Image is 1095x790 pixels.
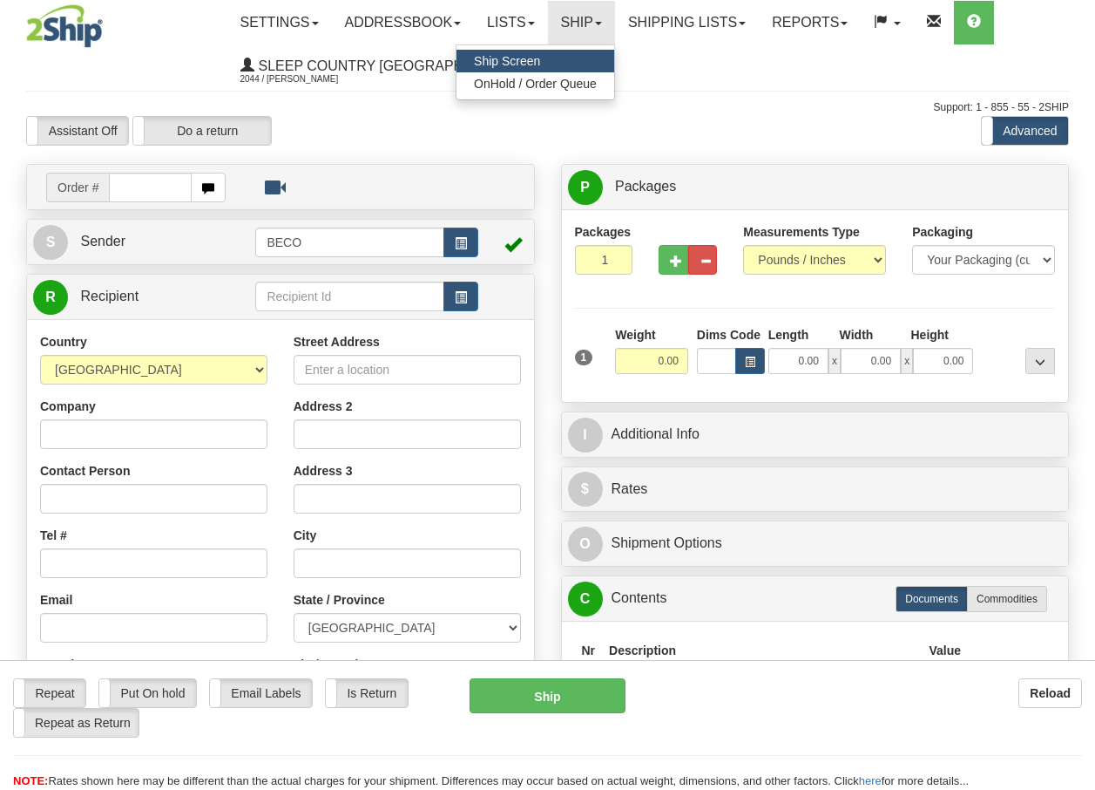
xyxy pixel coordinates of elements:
label: Length [768,326,809,344]
a: OShipment Options [568,526,1063,562]
a: here [859,774,882,787]
label: Tax Id [40,656,74,673]
label: Do a return [133,117,271,145]
label: Packages [575,223,632,241]
span: I [568,418,603,453]
label: Is Return [326,679,408,707]
input: Enter a location [294,355,521,385]
th: Nr [575,635,603,667]
label: Put On hold [99,679,196,707]
a: R Recipient [33,279,231,315]
label: Address 3 [294,462,353,480]
button: Ship [470,678,626,713]
a: Lists [474,1,547,44]
a: Sleep Country [GEOGRAPHIC_DATA] 2044 / [PERSON_NAME] [227,44,546,88]
div: Support: 1 - 855 - 55 - 2SHIP [26,100,1069,115]
label: Street Address [294,333,380,351]
span: 2044 / [PERSON_NAME] [240,71,371,88]
a: Settings [227,1,332,44]
a: Ship [548,1,615,44]
input: Recipient Id [255,282,443,311]
a: $Rates [568,472,1063,507]
span: Sender [80,234,125,249]
a: Shipping lists [615,1,759,44]
span: C [568,582,603,616]
a: S Sender [33,224,255,260]
label: Commodities [967,586,1047,612]
div: ... [1025,348,1055,374]
b: Reload [1030,686,1071,700]
label: Height [910,326,949,344]
label: Advanced [982,117,1068,145]
span: Order # [46,173,109,202]
label: Company [40,398,96,415]
img: logo2044.jpg [26,4,103,48]
span: $ [568,472,603,507]
span: NOTE: [13,774,48,787]
label: Tel # [40,527,67,544]
label: Width [840,326,874,344]
input: Sender Id [255,228,443,257]
th: Description [602,635,922,667]
span: O [568,527,603,562]
label: Contact Person [40,462,130,480]
span: x [828,348,841,374]
label: Repeat as Return [14,709,139,737]
label: Address 2 [294,398,353,415]
a: Ship Screen [456,50,614,72]
label: Country [40,333,87,351]
a: OnHold / Order Queue [456,72,614,95]
label: Email Labels [210,679,312,707]
span: Ship Screen [474,54,540,68]
span: Sleep Country [GEOGRAPHIC_DATA] [254,58,524,73]
button: Reload [1018,678,1082,708]
span: Recipient [80,289,139,303]
label: Zip / Postal [294,656,359,673]
a: CContents [568,581,1063,616]
th: Value [922,635,968,667]
a: P Packages [568,169,1063,205]
a: IAdditional Info [568,417,1063,453]
label: City [294,527,316,544]
label: Weight [615,326,655,344]
span: S [33,225,68,260]
span: 1 [575,350,593,365]
span: Packages [615,179,676,194]
span: OnHold / Order Queue [474,77,597,91]
label: Measurements Type [743,223,860,241]
a: Reports [759,1,861,44]
label: State / Province [294,591,385,609]
span: P [568,170,603,205]
label: Dims Code [697,326,760,344]
label: Email [40,591,72,609]
a: Addressbook [332,1,475,44]
label: Assistant Off [27,117,128,145]
label: Packaging [912,223,973,241]
span: x [901,348,913,374]
span: R [33,280,68,315]
label: Repeat [14,679,85,707]
label: Documents [896,586,968,612]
